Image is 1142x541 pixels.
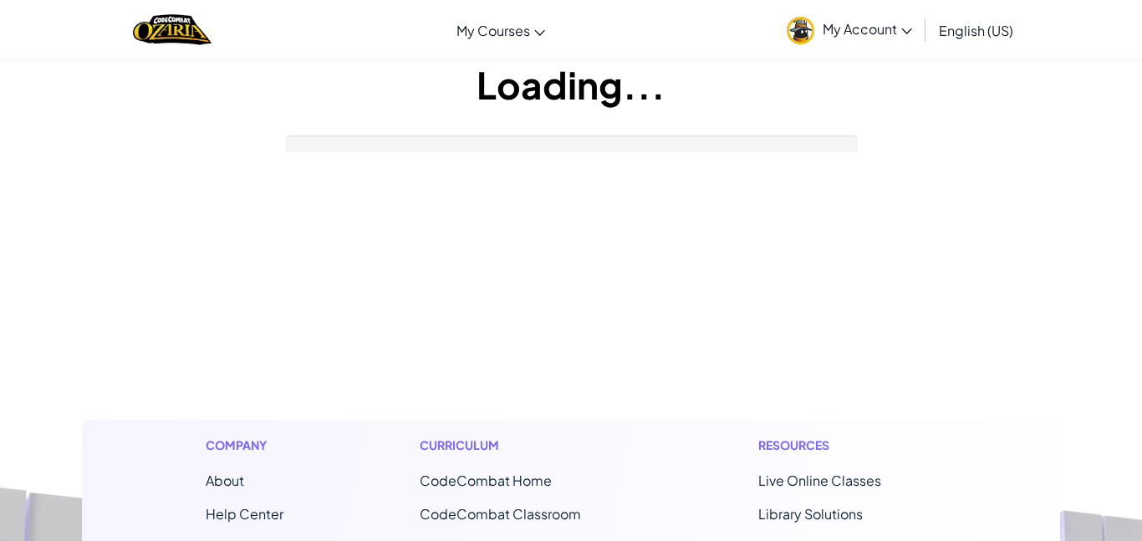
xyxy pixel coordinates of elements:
span: CodeCombat Home [420,472,552,489]
img: avatar [787,17,814,44]
a: Ozaria by CodeCombat logo [133,13,211,47]
h1: Resources [758,436,936,454]
a: CodeCombat Classroom [420,505,581,523]
a: Live Online Classes [758,472,881,489]
h1: Curriculum [420,436,622,454]
span: My Account [823,20,912,38]
span: English (US) [939,22,1013,39]
a: My Account [778,3,920,56]
img: Home [133,13,211,47]
a: Library Solutions [758,505,863,523]
a: Help Center [206,505,283,523]
h1: Company [206,436,283,454]
a: About [206,472,244,489]
a: English (US) [930,8,1022,53]
a: My Courses [448,8,553,53]
span: My Courses [456,22,530,39]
